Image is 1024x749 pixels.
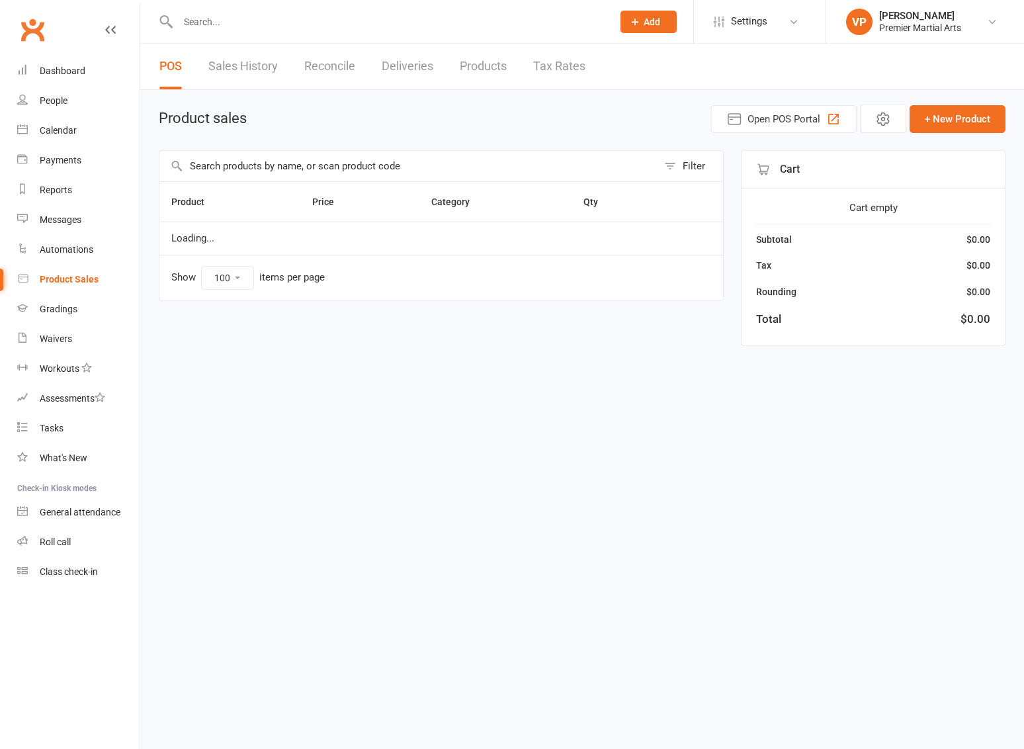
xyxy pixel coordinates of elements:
a: Assessments [17,384,140,414]
div: Rounding [756,285,796,299]
span: Product [171,197,219,207]
div: Gradings [40,304,77,314]
div: What's New [40,453,87,463]
div: Waivers [40,333,72,344]
button: Category [431,194,484,210]
a: Dashboard [17,56,140,86]
div: Reports [40,185,72,195]
a: POS [159,44,182,89]
a: General attendance kiosk mode [17,498,140,527]
button: Open POS Portal [711,105,857,133]
h1: Product sales [159,110,247,126]
button: Product [171,194,219,210]
button: Filter [658,151,723,181]
div: $0.00 [966,232,990,247]
div: $0.00 [966,258,990,273]
a: Waivers [17,324,140,354]
div: Show [171,266,325,290]
div: Automations [40,244,93,255]
a: Reports [17,175,140,205]
button: Add [620,11,677,33]
a: Deliveries [382,44,433,89]
a: Payments [17,146,140,175]
button: Qty [583,194,613,210]
span: Category [431,197,484,207]
div: Tasks [40,423,64,433]
input: Search... [174,13,603,31]
a: Calendar [17,116,140,146]
a: Tax Rates [533,44,585,89]
input: Search products by name, or scan product code [159,151,658,181]
div: Total [756,310,781,328]
a: Tasks [17,414,140,443]
a: Roll call [17,527,140,557]
div: Dashboard [40,66,85,76]
a: What's New [17,443,140,473]
div: Workouts [40,363,79,374]
div: People [40,95,67,106]
span: Settings [731,7,767,36]
a: People [17,86,140,116]
div: items per page [259,272,325,283]
div: Product Sales [40,274,99,285]
div: Filter [683,158,705,174]
td: Loading... [159,222,723,255]
a: Products [460,44,507,89]
button: + New Product [910,105,1005,133]
div: Subtotal [756,232,792,247]
span: Add [644,17,660,27]
a: Product Sales [17,265,140,294]
div: [PERSON_NAME] [879,10,961,22]
div: General attendance [40,507,120,517]
a: Gradings [17,294,140,324]
div: Roll call [40,537,71,547]
div: Cart [742,151,1005,189]
div: Payments [40,155,81,165]
div: Calendar [40,125,77,136]
a: Reconcile [304,44,355,89]
button: Price [312,194,349,210]
span: Open POS Portal [747,111,820,127]
div: Class check-in [40,566,98,577]
div: $0.00 [960,310,990,328]
div: Premier Martial Arts [879,22,961,34]
a: Automations [17,235,140,265]
div: Tax [756,258,771,273]
div: Assessments [40,393,105,404]
span: Price [312,197,349,207]
a: Messages [17,205,140,235]
a: Clubworx [16,13,49,46]
span: Qty [583,197,613,207]
div: Messages [40,214,81,225]
a: Workouts [17,354,140,384]
div: $0.00 [966,285,990,299]
a: Class kiosk mode [17,557,140,587]
div: VP [846,9,873,35]
a: Sales History [208,44,278,89]
div: Cart empty [756,200,990,216]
